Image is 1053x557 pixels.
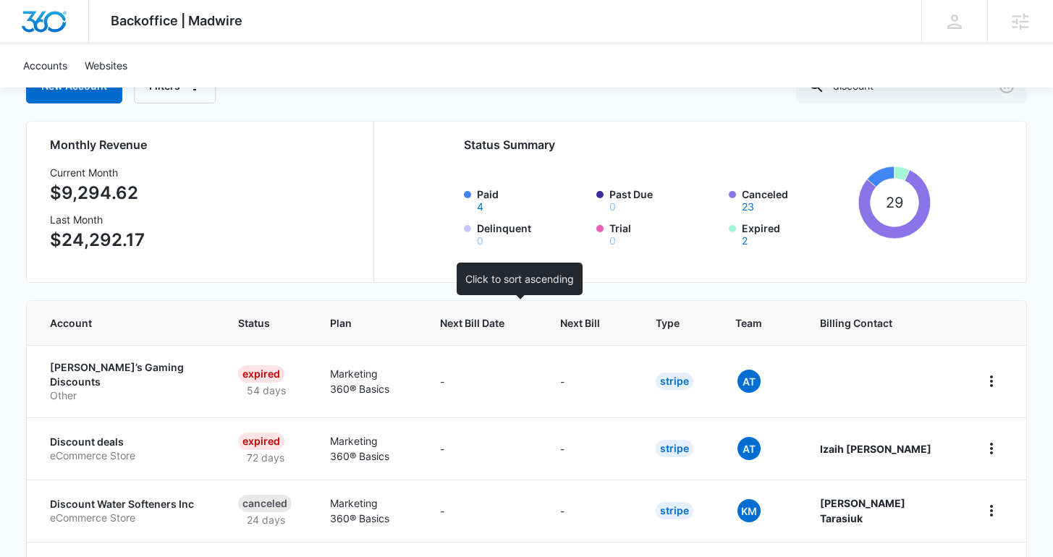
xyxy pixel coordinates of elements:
[742,236,748,246] button: Expired
[50,360,203,388] p: [PERSON_NAME]’s Gaming Discounts
[111,13,242,28] span: Backoffice | Madwire
[50,227,145,253] p: $24,292.17
[50,497,203,525] a: Discount Water Softeners InceCommerce Store
[742,187,853,212] label: Canceled
[477,202,483,212] button: Paid
[737,370,761,393] span: At
[50,136,355,153] h2: Monthly Revenue
[423,417,543,480] td: -
[656,373,693,390] div: Stripe
[820,497,905,524] strong: [PERSON_NAME] Tarasiuk
[980,437,1003,460] button: home
[543,480,638,542] td: -
[886,194,903,211] tspan: 29
[656,315,680,331] span: Type
[656,502,693,519] div: Stripe
[50,212,145,227] h3: Last Month
[330,315,406,331] span: Plan
[14,43,76,88] a: Accounts
[543,417,638,480] td: -
[330,366,406,396] p: Marketing 360® Basics
[742,202,754,212] button: Canceled
[737,499,761,522] span: KM
[50,315,182,331] span: Account
[980,370,1003,393] button: home
[238,365,284,383] div: Expired
[50,360,203,403] a: [PERSON_NAME]’s Gaming DiscountsOther
[477,187,588,212] label: Paid
[238,512,294,527] p: 24 days
[543,345,638,417] td: -
[737,437,761,460] span: At
[477,221,588,246] label: Delinquent
[238,315,274,331] span: Status
[980,499,1003,522] button: home
[423,480,543,542] td: -
[238,433,284,450] div: Expired
[464,136,931,153] h2: Status Summary
[656,440,693,457] div: Stripe
[238,450,293,465] p: 72 days
[238,495,292,512] div: Canceled
[50,388,203,403] p: Other
[330,496,406,526] p: Marketing 360® Basics
[440,315,504,331] span: Next Bill Date
[820,315,944,331] span: Billing Contact
[50,180,145,206] p: $9,294.62
[50,511,203,525] p: eCommerce Store
[330,433,406,464] p: Marketing 360® Basics
[50,165,145,180] h3: Current Month
[50,435,203,449] p: Discount deals
[50,497,203,511] p: Discount Water Softeners Inc
[423,345,543,417] td: -
[560,315,600,331] span: Next Bill
[50,448,203,463] p: eCommerce Store
[609,221,720,246] label: Trial
[609,187,720,212] label: Past Due
[76,43,136,88] a: Websites
[735,315,764,331] span: Team
[50,435,203,463] a: Discount dealseCommerce Store
[820,443,931,455] strong: Izaih [PERSON_NAME]
[238,383,295,398] p: 54 days
[457,263,583,295] div: Click to sort ascending
[742,221,853,246] label: Expired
